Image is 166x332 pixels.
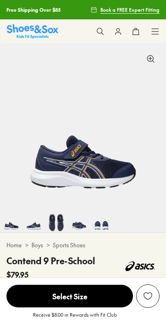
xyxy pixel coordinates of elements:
[90,210,113,232] img: 8-522463_1
[7,24,58,38] a: Shoes & Sox
[6,284,133,308] button: Select Size
[136,284,160,308] button: Add to Wishlist
[91,2,160,17] a: Book a FREE Expert Fitting
[53,241,85,249] a: Sports Shoes
[23,210,45,232] img: 5-522460_1
[6,241,160,249] div: > >
[6,241,22,249] a: Home
[7,24,58,38] img: SNS_Logo_Responsive.svg
[33,311,117,326] p: Receive $8.00 in Rewards with Fit Club
[6,254,95,267] h4: Contend 9 Pre-School
[6,269,29,280] span: $79.95
[6,285,133,307] span: Select Size
[100,6,160,13] span: Book a FREE Expert Fitting
[45,210,68,232] img: 6-522461_1
[121,254,160,278] img: Vendor logo
[31,241,43,249] a: Boys
[68,210,90,232] img: 7-522462_1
